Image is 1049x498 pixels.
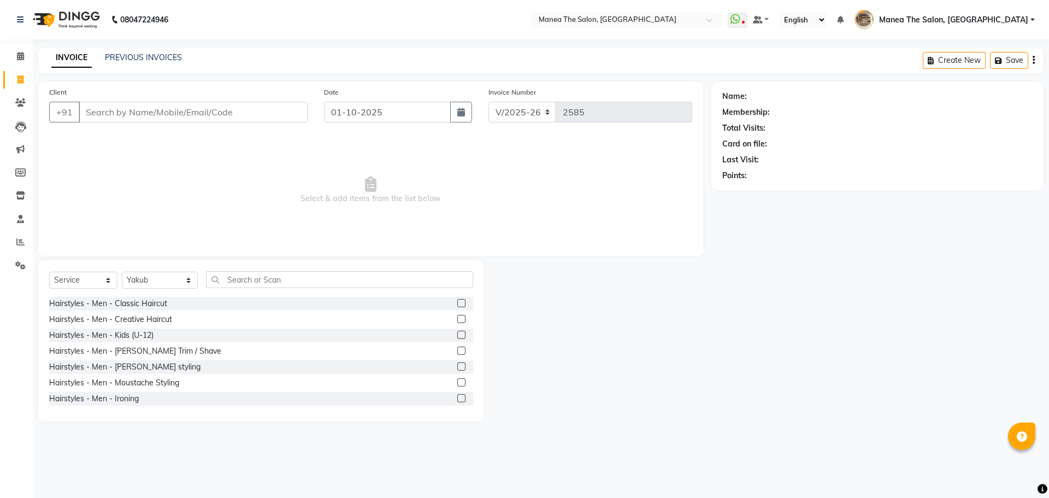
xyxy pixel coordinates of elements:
div: Hairstyles - Men - Creative Haircut [49,314,172,325]
img: logo [28,4,103,35]
input: Search or Scan [206,271,473,288]
button: Save [990,52,1028,69]
div: Hairstyles - Men - Kids (U-12) [49,330,154,341]
img: Manea The Salon, Kanuru [854,10,874,29]
a: INVOICE [51,48,92,68]
label: Client [49,87,67,97]
div: Card on file: [722,138,767,150]
div: Hairstyles - Men - [PERSON_NAME] Trim / Shave [49,345,221,357]
div: Hairstyles - Men - Classic Haircut [49,298,167,309]
span: Manea The Salon, [GEOGRAPHIC_DATA] [879,14,1028,26]
span: Select & add items from the list below [49,136,692,245]
input: Search by Name/Mobile/Email/Code [79,102,308,122]
div: Hairstyles - Men - Moustache Styling [49,377,179,389]
div: Total Visits: [722,122,765,134]
div: Points: [722,170,747,181]
div: Hairstyles - Men - [PERSON_NAME] styling [49,361,201,373]
iframe: chat widget [1003,454,1038,487]
button: Create New [923,52,986,69]
div: Name: [722,91,747,102]
b: 08047224946 [120,4,168,35]
div: Membership: [722,107,770,118]
label: Date [324,87,339,97]
div: Hairstyles - Men - Ironing [49,393,139,405]
a: PREVIOUS INVOICES [105,52,182,62]
button: +91 [49,102,80,122]
label: Invoice Number [488,87,536,97]
div: Last Visit: [722,154,759,166]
